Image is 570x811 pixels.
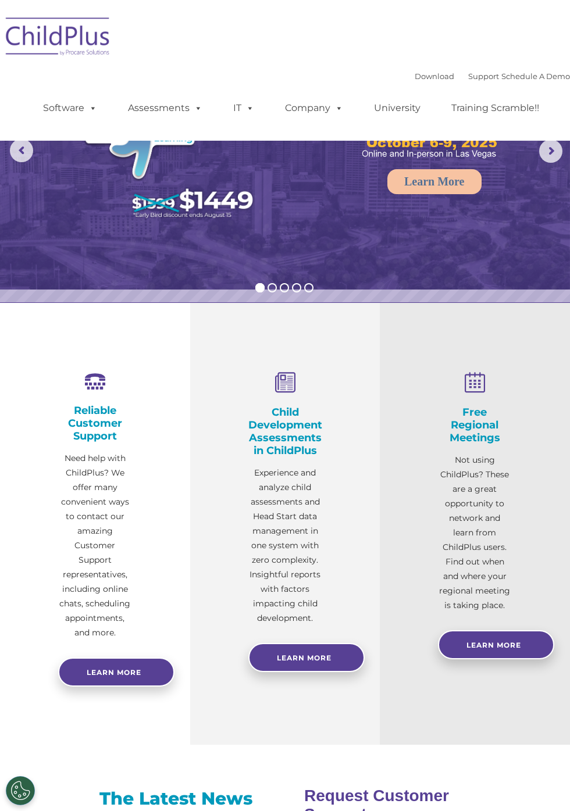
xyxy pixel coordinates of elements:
a: Software [31,97,109,120]
a: Learn more [58,658,174,687]
h4: Reliable Customer Support [58,404,132,442]
a: Company [273,97,355,120]
button: Cookies Settings [6,776,35,805]
a: Learn More [387,169,482,194]
span: Learn More [466,641,521,649]
a: Training Scramble!! [440,97,551,120]
a: University [362,97,432,120]
p: Need help with ChildPlus? We offer many convenient ways to contact our amazing Customer Support r... [58,451,132,640]
a: Learn More [438,630,554,659]
a: Support [468,72,499,81]
a: Learn More [248,643,365,672]
iframe: Chat Widget [512,755,570,811]
h4: Free Regional Meetings [438,406,512,444]
font: | [415,72,570,81]
a: Schedule A Demo [501,72,570,81]
h4: Child Development Assessments in ChildPlus [248,406,322,457]
h3: The Latest News [86,787,266,810]
a: Download [415,72,454,81]
span: Learn more [87,668,141,677]
p: Not using ChildPlus? These are a great opportunity to network and learn from ChildPlus users. Fin... [438,453,512,613]
a: Assessments [116,97,214,120]
a: IT [222,97,266,120]
p: Experience and analyze child assessments and Head Start data management in one system with zero c... [248,466,322,626]
span: Learn More [277,653,332,662]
